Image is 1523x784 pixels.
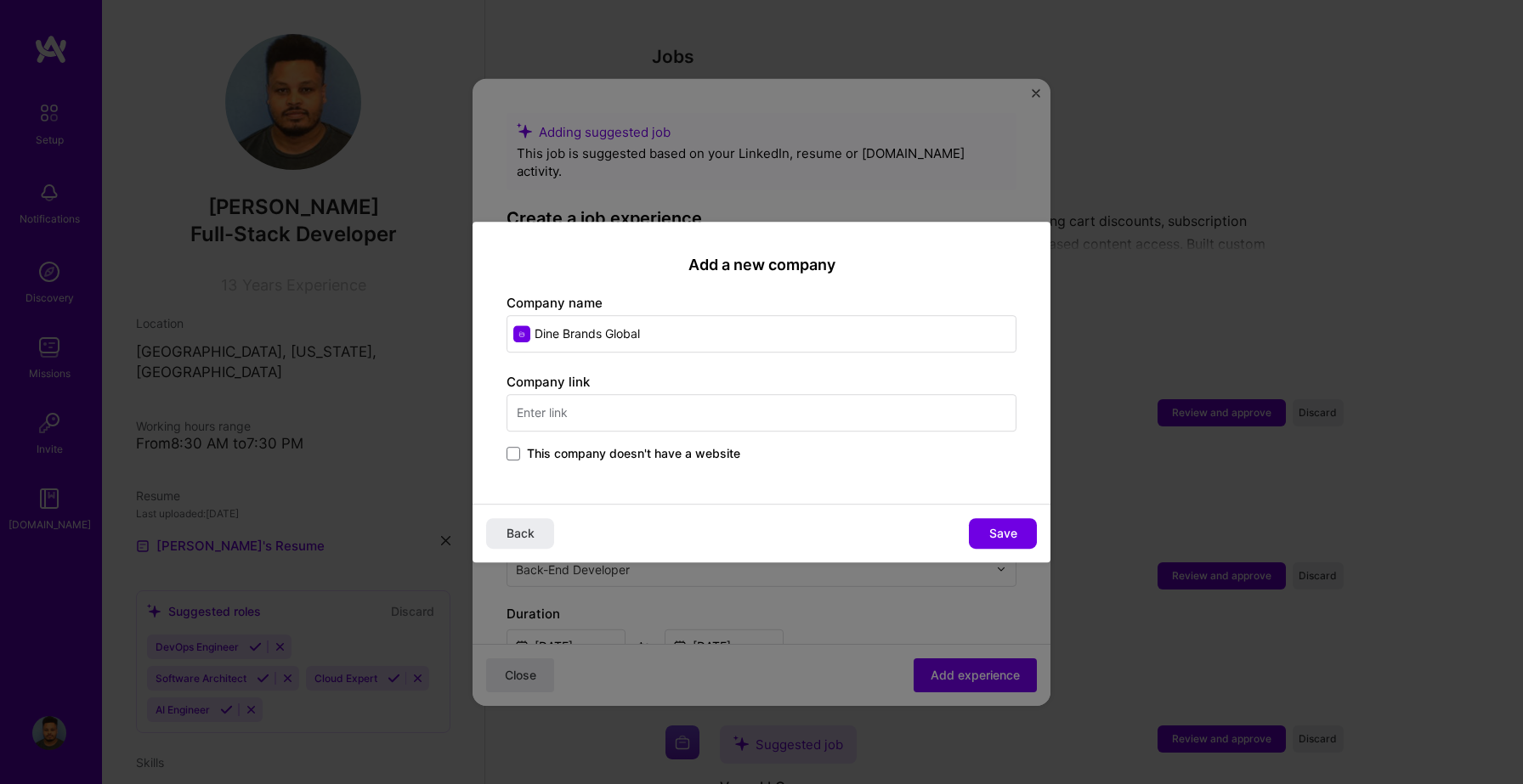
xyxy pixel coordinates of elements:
[507,315,1016,353] input: Enter name
[507,295,603,311] label: Company name
[989,525,1017,542] span: Save
[507,394,1016,431] input: Enter link
[507,525,535,542] span: Back
[507,374,590,390] label: Company link
[486,518,554,549] button: Back
[969,518,1037,549] button: Save
[527,445,740,462] span: This company doesn't have a website
[507,256,1016,274] h2: Add a new company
